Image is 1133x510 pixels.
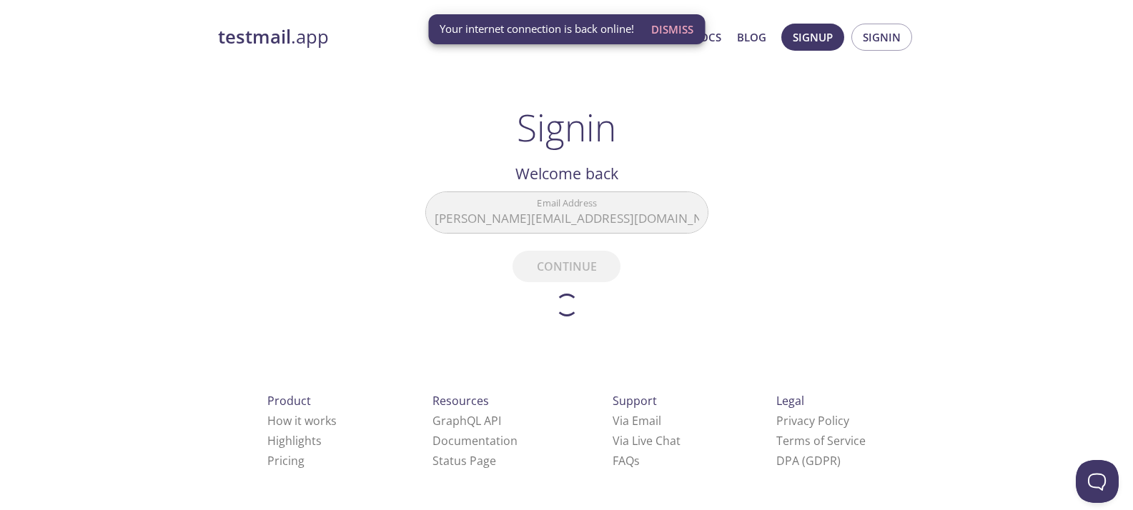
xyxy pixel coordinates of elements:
[651,20,693,39] span: Dismiss
[613,413,661,429] a: Via Email
[737,28,766,46] a: Blog
[776,413,849,429] a: Privacy Policy
[863,28,901,46] span: Signin
[517,106,616,149] h1: Signin
[781,24,844,51] button: Signup
[634,453,640,469] span: s
[776,453,841,469] a: DPA (GDPR)
[776,393,804,409] span: Legal
[432,433,518,449] a: Documentation
[793,28,833,46] span: Signup
[267,453,305,469] a: Pricing
[645,16,699,43] button: Dismiss
[218,25,554,49] a: testmail.app
[440,21,634,36] span: Your internet connection is back online!
[613,453,640,469] a: FAQ
[432,393,489,409] span: Resources
[613,433,681,449] a: Via Live Chat
[432,413,501,429] a: GraphQL API
[1076,460,1119,503] iframe: Help Scout Beacon - Open
[851,24,912,51] button: Signin
[776,433,866,449] a: Terms of Service
[692,28,721,46] a: Docs
[267,433,322,449] a: Highlights
[432,453,496,469] a: Status Page
[425,161,708,186] h2: Welcome back
[218,24,291,49] strong: testmail
[267,393,311,409] span: Product
[267,413,337,429] a: How it works
[613,393,657,409] span: Support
